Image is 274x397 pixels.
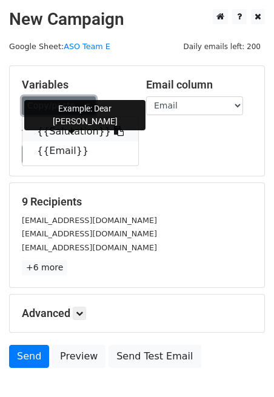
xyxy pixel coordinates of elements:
[179,40,265,53] span: Daily emails left: 200
[22,122,138,141] a: {{Salutation}}
[52,345,105,368] a: Preview
[64,42,110,51] a: ASO Team E
[22,260,67,275] a: +6 more
[22,78,128,92] h5: Variables
[213,339,274,397] iframe: Chat Widget
[22,96,96,115] a: Copy/paste...
[9,345,49,368] a: Send
[22,141,138,161] a: {{Email}}
[146,78,252,92] h5: Email column
[9,42,110,51] small: Google Sheet:
[22,307,252,320] h5: Advanced
[22,216,157,225] small: [EMAIL_ADDRESS][DOMAIN_NAME]
[179,42,265,51] a: Daily emails left: 200
[109,345,201,368] a: Send Test Email
[24,100,145,130] div: Example: Dear [PERSON_NAME]
[9,9,265,30] h2: New Campaign
[22,243,157,252] small: [EMAIL_ADDRESS][DOMAIN_NAME]
[22,195,252,209] h5: 9 Recipients
[22,229,157,238] small: [EMAIL_ADDRESS][DOMAIN_NAME]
